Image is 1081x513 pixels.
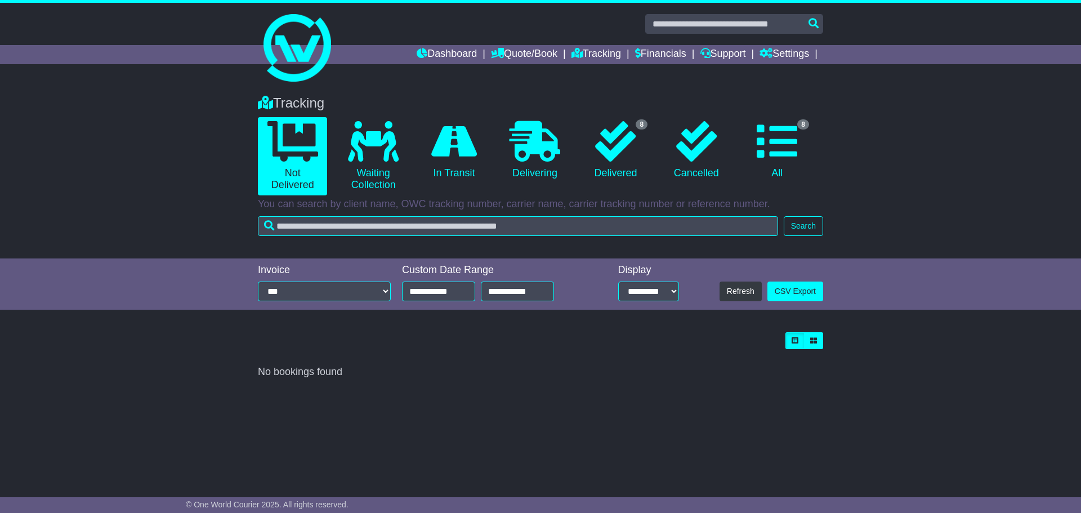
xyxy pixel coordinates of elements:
div: No bookings found [258,366,823,378]
a: Support [700,45,746,64]
button: Refresh [720,282,762,301]
a: Not Delivered [258,117,327,195]
div: Invoice [258,264,391,276]
button: Search [784,216,823,236]
div: Custom Date Range [402,264,583,276]
a: 8 All [743,117,812,184]
p: You can search by client name, OWC tracking number, carrier name, carrier tracking number or refe... [258,198,823,211]
a: 8 Delivered [581,117,650,184]
a: CSV Export [767,282,823,301]
a: Dashboard [417,45,477,64]
a: Quote/Book [491,45,557,64]
span: © One World Courier 2025. All rights reserved. [186,500,349,509]
a: Waiting Collection [338,117,408,195]
span: 8 [797,119,809,130]
div: Display [618,264,679,276]
a: Delivering [500,117,569,184]
a: Financials [635,45,686,64]
a: Tracking [571,45,621,64]
a: Cancelled [662,117,731,184]
div: Tracking [252,95,829,111]
span: 8 [636,119,647,130]
a: Settings [760,45,809,64]
a: In Transit [419,117,489,184]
